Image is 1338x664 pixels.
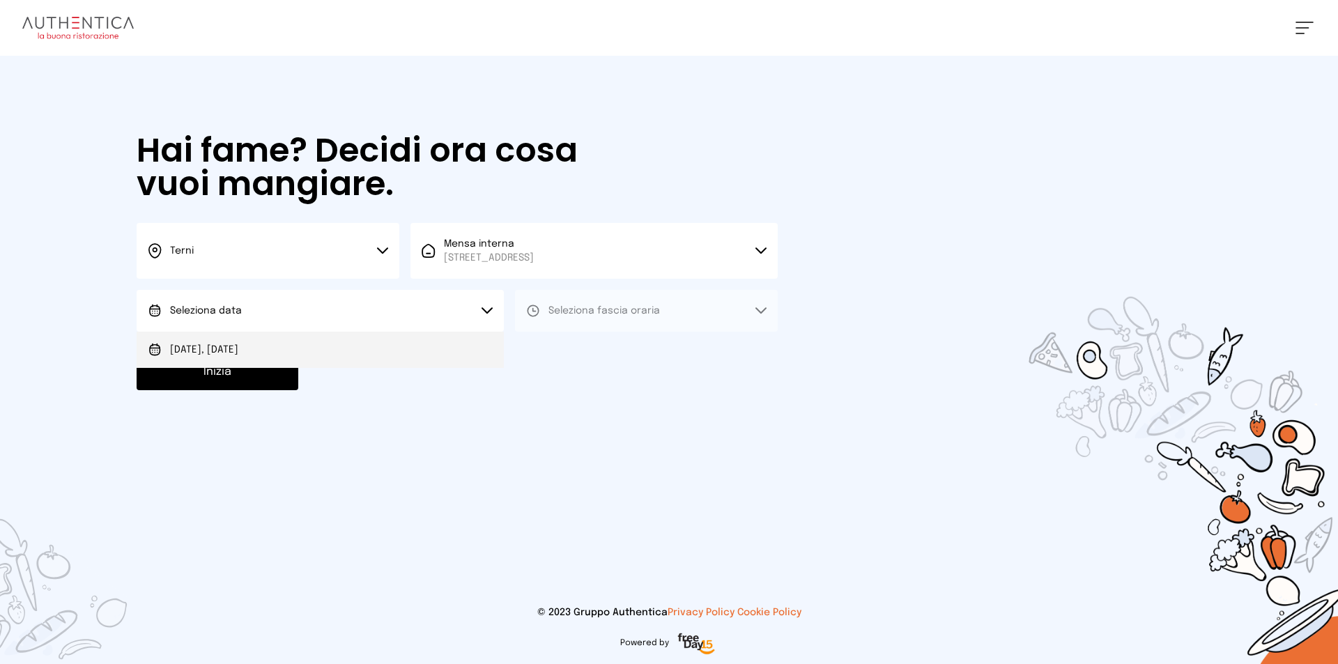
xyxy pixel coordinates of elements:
img: logo-freeday.3e08031.png [675,631,718,658]
span: [DATE], [DATE] [170,343,238,357]
button: Inizia [137,354,298,390]
p: © 2023 Gruppo Authentica [22,605,1316,619]
button: Seleziona fascia oraria [515,290,778,332]
a: Cookie Policy [737,608,801,617]
span: Seleziona fascia oraria [548,306,660,316]
span: Powered by [620,638,669,649]
span: Seleziona data [170,306,242,316]
a: Privacy Policy [668,608,735,617]
button: Seleziona data [137,290,504,332]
